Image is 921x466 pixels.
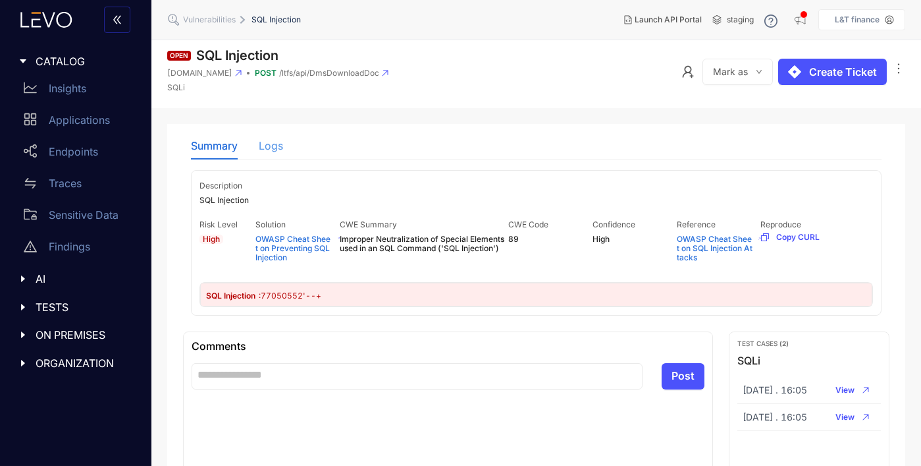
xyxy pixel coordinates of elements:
[677,219,716,229] span: Reference
[777,233,820,242] span: Copy CURL
[743,412,807,422] span: [DATE] . 16:05
[761,229,820,245] button: Copy CURL
[191,140,238,152] div: Summary
[8,265,144,293] div: AI
[508,235,592,244] span: 89
[13,138,144,170] a: Endpoints
[8,47,144,75] div: CATALOG
[713,67,748,77] span: Mark as
[756,69,762,76] span: down
[809,66,877,78] span: Create Ticket
[671,370,695,382] span: Post
[183,15,236,24] span: Vulnerabilities
[592,219,635,229] span: Confidence
[829,382,876,398] button: View
[779,339,789,347] b: ( 2 )
[18,274,28,283] span: caret-right
[340,219,397,229] span: CWE Summary
[18,359,28,368] span: caret-right
[835,386,855,395] span: View
[18,303,28,312] span: caret-right
[206,291,257,301] span: SQL Injection
[829,409,876,425] button: View
[49,241,90,252] p: Findings
[36,357,133,369] span: ORGANIZATION
[36,329,133,341] span: ON PREMISES
[196,48,278,63] h1: SQL Injection
[199,235,223,244] span: High
[49,177,82,189] p: Traces
[778,59,887,85] button: Create Ticket
[13,170,144,202] a: Traces
[104,7,130,33] button: double-left
[13,233,144,265] a: Findings
[743,385,807,395] span: [DATE] . 16:05
[340,235,508,253] span: Improper Neutralization of Special Elements used in an SQL Command ('SQL Injection')
[835,413,855,422] span: View
[727,15,754,24] span: staging
[167,83,388,92] p: SQLi
[13,202,144,233] a: Sensitive Data
[737,340,881,348] p: Test Cases
[167,69,232,78] span: [DOMAIN_NAME]
[702,59,773,85] button: Mark asdown
[892,62,905,77] span: ellipsis
[199,219,238,229] span: Risk Level
[761,219,802,229] span: Reproduce
[199,196,873,205] span: SQL Injection
[18,330,28,339] span: caret-right
[13,107,144,138] a: Applications
[36,273,133,285] span: AI
[18,57,28,66] span: caret-right
[49,209,118,221] p: Sensitive Data
[508,219,548,229] span: CWE Code
[13,75,144,107] a: Insights
[835,15,880,24] p: L&T finance
[259,291,321,301] span: : 77050552'--+
[255,68,276,78] span: POST
[681,65,695,78] span: user-add
[635,15,702,24] span: Launch API Portal
[192,340,704,352] div: Comments
[255,219,286,229] span: Solution
[49,82,86,94] p: Insights
[8,349,144,377] div: ORGANIZATION
[36,301,133,313] span: TESTS
[49,114,110,126] p: Applications
[255,234,330,262] a: OWASP Cheat Sheet on Preventing SQL Injection
[592,235,677,244] span: High
[259,140,283,152] div: Logs
[199,181,242,190] span: Description
[8,321,144,349] div: ON PREMISES
[614,9,712,30] button: Launch API Portal
[167,51,191,61] span: Open
[251,15,301,24] span: SQL Injection
[892,59,905,80] button: ellipsis
[737,355,881,366] h3: SQLi
[24,240,37,253] span: warning
[112,15,122,26] span: double-left
[677,234,752,262] a: OWASP Cheat Sheet on SQL Injection Attacks
[49,146,98,158] p: Endpoints
[662,363,704,390] button: Post
[8,293,144,321] div: TESTS
[24,177,37,190] span: swap
[36,55,133,67] span: CATALOG
[279,69,379,78] span: /ltfs/api/DmsDownloadDoc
